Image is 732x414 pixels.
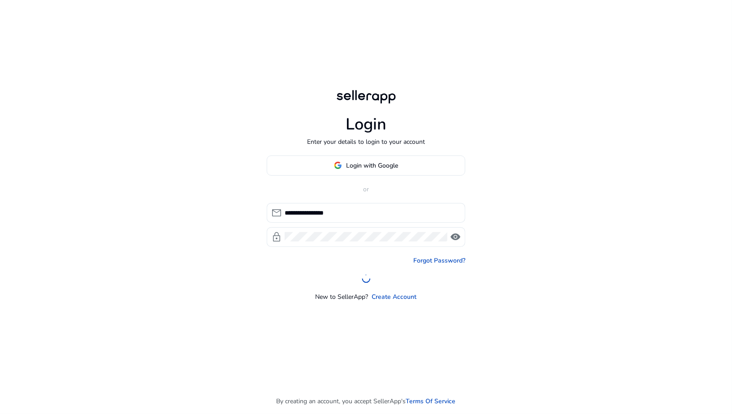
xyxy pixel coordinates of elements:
span: lock [271,232,282,242]
h1: Login [346,115,386,134]
button: Login with Google [267,155,465,176]
span: visibility [450,232,461,242]
a: Forgot Password? [413,256,465,265]
p: New to SellerApp? [316,292,368,302]
span: Login with Google [347,161,398,170]
img: google-logo.svg [334,161,342,169]
a: Terms Of Service [406,397,456,406]
a: Create Account [372,292,417,302]
span: mail [271,207,282,218]
p: Enter your details to login to your account [307,137,425,147]
p: or [267,185,465,194]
